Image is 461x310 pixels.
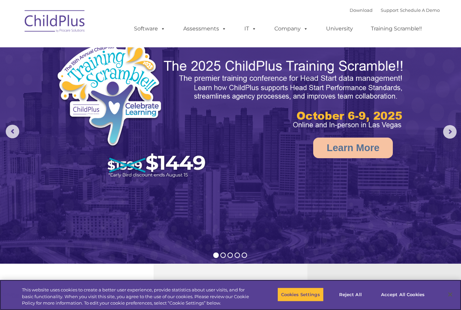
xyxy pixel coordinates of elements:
button: Close [443,287,458,302]
a: Assessments [177,22,233,35]
span: Phone number [94,72,123,77]
font: | [350,7,440,13]
a: Learn More [313,138,393,158]
button: Cookies Settings [277,287,324,302]
a: Schedule A Demo [400,7,440,13]
a: Download [350,7,373,13]
a: IT [238,22,263,35]
a: Support [381,7,399,13]
img: ChildPlus by Procare Solutions [21,5,89,39]
button: Reject All [329,287,372,302]
a: University [319,22,360,35]
a: Training Scramble!! [364,22,429,35]
a: Software [127,22,172,35]
span: Last name [94,45,114,50]
div: This website uses cookies to create a better user experience, provide statistics about user visit... [22,287,253,307]
a: Company [268,22,315,35]
button: Accept All Cookies [377,287,428,302]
